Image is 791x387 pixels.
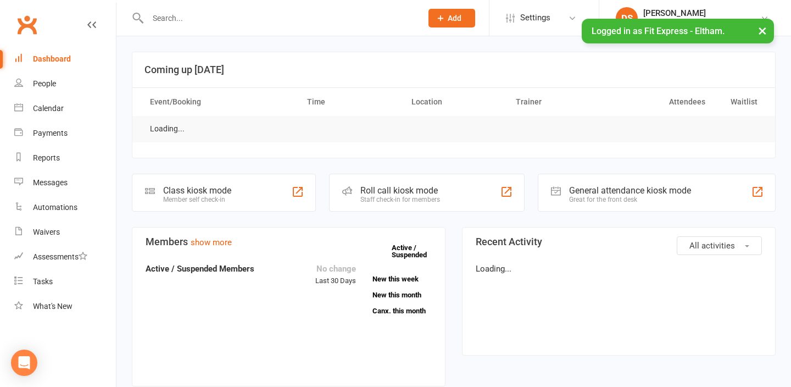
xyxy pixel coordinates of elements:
[13,11,41,38] a: Clubworx
[14,121,116,146] a: Payments
[610,88,715,116] th: Attendees
[402,88,506,116] th: Location
[33,302,73,311] div: What's New
[372,307,432,314] a: Canx. this month
[715,88,767,116] th: Waitlist
[360,185,440,196] div: Roll call kiosk mode
[592,26,725,36] span: Logged in as Fit Express - Eltham.
[569,185,691,196] div: General attendance kiosk mode
[506,88,610,116] th: Trainer
[163,196,231,203] div: Member self check-in
[520,5,550,30] span: Settings
[315,262,356,287] div: Last 30 Days
[33,79,56,88] div: People
[392,236,440,267] a: Active / Suspended
[448,14,461,23] span: Add
[11,350,37,376] div: Open Intercom Messenger
[677,236,762,255] button: All activities
[14,195,116,220] a: Automations
[428,9,475,27] button: Add
[14,47,116,71] a: Dashboard
[33,228,60,236] div: Waivers
[476,262,762,275] p: Loading...
[191,237,232,247] a: show more
[753,19,772,42] button: ×
[14,245,116,269] a: Assessments
[33,178,68,187] div: Messages
[146,264,254,274] strong: Active / Suspended Members
[569,196,691,203] div: Great for the front desk
[144,10,414,26] input: Search...
[689,241,735,251] span: All activities
[315,262,356,275] div: No change
[476,236,762,247] h3: Recent Activity
[163,185,231,196] div: Class kiosk mode
[616,7,638,29] div: DS
[140,116,194,142] td: Loading...
[14,220,116,245] a: Waivers
[33,277,53,286] div: Tasks
[14,170,116,195] a: Messages
[643,18,760,28] div: Fit Express - [GEOGRAPHIC_DATA]
[33,129,68,137] div: Payments
[14,96,116,121] a: Calendar
[372,275,432,283] a: New this week
[360,196,440,203] div: Staff check-in for members
[33,153,60,162] div: Reports
[146,236,432,247] h3: Members
[14,294,116,319] a: What's New
[33,54,71,63] div: Dashboard
[643,8,760,18] div: [PERSON_NAME]
[297,88,402,116] th: Time
[33,104,64,113] div: Calendar
[14,269,116,294] a: Tasks
[33,203,77,212] div: Automations
[14,71,116,96] a: People
[33,252,87,261] div: Assessments
[140,88,297,116] th: Event/Booking
[144,64,763,75] h3: Coming up [DATE]
[14,146,116,170] a: Reports
[372,291,432,298] a: New this month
